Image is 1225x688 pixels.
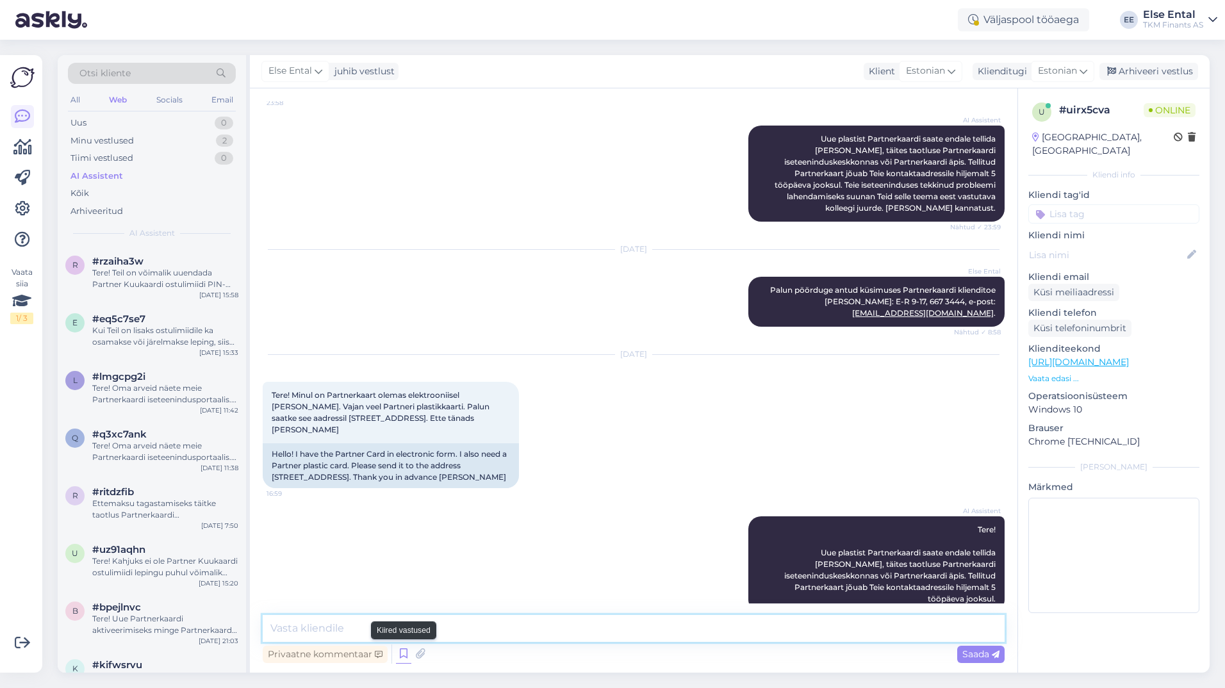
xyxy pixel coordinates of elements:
[1143,10,1217,30] a: Else EntalTKM Finants AS
[775,134,998,213] span: Uue plastist Partnerkaardi saate endale tellida [PERSON_NAME], täites taotluse Partnerkaardi iset...
[72,548,78,558] span: u
[953,506,1001,516] span: AI Assistent
[272,390,491,434] span: Tere! Minul on Partnerkaart olemas elektrooniisel [PERSON_NAME]. Vajan veel Partneri plastikkaart...
[70,117,86,129] div: Uus
[10,65,35,90] img: Askly Logo
[770,285,998,318] span: Palun pöörduge antud küsimuses Partnerkaardi klienditoe [PERSON_NAME]: E-R 9-17, 667 3444, e-post: .
[1028,403,1199,416] p: Windows 10
[1120,11,1138,29] div: EE
[72,260,78,270] span: r
[10,313,33,324] div: 1 / 3
[72,491,78,500] span: r
[216,135,233,147] div: 2
[953,266,1001,276] span: Else Ental
[200,405,238,415] div: [DATE] 11:42
[70,135,134,147] div: Minu vestlused
[92,429,147,440] span: #q3xc7ank
[953,327,1001,337] span: Nähtud ✓ 8:58
[1028,356,1129,368] a: [URL][DOMAIN_NAME]
[129,227,175,239] span: AI Assistent
[92,544,145,555] span: #uz91aqhn
[1028,306,1199,320] p: Kliendi telefon
[263,646,388,663] div: Privaatne kommentaar
[1029,248,1185,262] input: Lisa nimi
[70,152,133,165] div: Tiimi vestlused
[199,290,238,300] div: [DATE] 15:58
[201,463,238,473] div: [DATE] 11:38
[950,222,1001,232] span: Nähtud ✓ 23:59
[92,659,142,671] span: #kifwsrvu
[1028,229,1199,242] p: Kliendi nimi
[72,318,78,327] span: e
[263,443,519,488] div: Hello! I have the Partner Card in electronic form. I also need a Partner plastic card. Please sen...
[1028,188,1199,202] p: Kliendi tag'id
[10,266,33,324] div: Vaata siia
[329,65,395,78] div: juhib vestlust
[154,92,185,108] div: Socials
[92,313,145,325] span: #eq5c7se7
[784,525,998,603] span: Tere! Uue plastist Partnerkaardi saate endale tellida [PERSON_NAME], täites taotluse Partnerkaard...
[92,440,238,463] div: Tere! Oma arveid näete meie Partnerkaardi iseteenindusportaalis. [MEDICAL_DATA] [DOMAIN_NAME] [PE...
[92,371,145,382] span: #lmgcpg2i
[1143,10,1203,20] div: Else Ental
[92,613,238,636] div: Tere! Uue Partnerkaardi aktiveerimiseks minge Partnerkaardi iseteenindusportaali aadressil [DOMAI...
[1028,342,1199,356] p: Klienditeekond
[962,648,999,660] span: Saada
[92,267,238,290] div: Tere! Teil on võimalik uuendada Partner Kuukaardi ostulimiidi PIN-koodi Partnerkaardi iseteenindu...
[79,67,131,80] span: Otsi kliente
[263,348,1005,360] div: [DATE]
[1028,389,1199,403] p: Operatsioonisüsteem
[267,489,315,498] span: 16:59
[92,256,144,267] span: #rzaiha3w
[1028,169,1199,181] div: Kliendi info
[68,92,83,108] div: All
[92,325,238,348] div: Kui Teil on lisaks ostulimiidile ka osamakse või järelmakse leping, siis tuleb partnerkontol olev...
[864,65,895,78] div: Klient
[92,555,238,578] div: Tere! Kahjuks ei ole Partner Kuukaardi ostulimiidi lepingu puhul võimalik individuaalseid maksegr...
[92,498,238,521] div: Ettemaksu tagastamiseks täitke taotlus Partnerkaardi iseteenindusportaalis: 1. [PERSON_NAME] [DOM...
[906,64,945,78] span: Estonian
[201,521,238,530] div: [DATE] 7:50
[1028,204,1199,224] input: Lisa tag
[70,187,89,200] div: Kõik
[72,433,78,443] span: q
[852,308,994,318] a: [EMAIL_ADDRESS][DOMAIN_NAME]
[1059,102,1144,118] div: # uirx5cva
[377,625,431,636] small: Kiired vastused
[72,664,78,673] span: k
[953,115,1001,125] span: AI Assistent
[1038,64,1077,78] span: Estonian
[215,117,233,129] div: 0
[1039,107,1045,117] span: u
[1028,320,1131,337] div: Küsi telefoninumbrit
[263,243,1005,255] div: [DATE]
[92,602,141,613] span: #bpejlnvc
[199,636,238,646] div: [DATE] 21:03
[199,348,238,357] div: [DATE] 15:33
[1028,480,1199,494] p: Märkmed
[72,606,78,616] span: b
[1028,461,1199,473] div: [PERSON_NAME]
[70,205,123,218] div: Arhiveeritud
[209,92,236,108] div: Email
[1032,131,1174,158] div: [GEOGRAPHIC_DATA], [GEOGRAPHIC_DATA]
[1028,284,1119,301] div: Küsi meiliaadressi
[973,65,1027,78] div: Klienditugi
[958,8,1089,31] div: Väljaspool tööaega
[92,486,134,498] span: #ritdzfib
[1028,270,1199,284] p: Kliendi email
[92,382,238,405] div: Tere! Oma arveid näete meie Partnerkaardi iseteenindusportaalis. [MEDICAL_DATA] [DOMAIN_NAME] [PE...
[1144,103,1196,117] span: Online
[267,98,315,108] span: 23:58
[106,92,129,108] div: Web
[1028,373,1199,384] p: Vaata edasi ...
[1028,435,1199,448] p: Chrome [TECHNICAL_ID]
[199,578,238,588] div: [DATE] 15:20
[268,64,312,78] span: Else Ental
[73,375,78,385] span: l
[1028,422,1199,435] p: Brauser
[215,152,233,165] div: 0
[1143,20,1203,30] div: TKM Finants AS
[1099,63,1198,80] div: Arhiveeri vestlus
[70,170,123,183] div: AI Assistent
